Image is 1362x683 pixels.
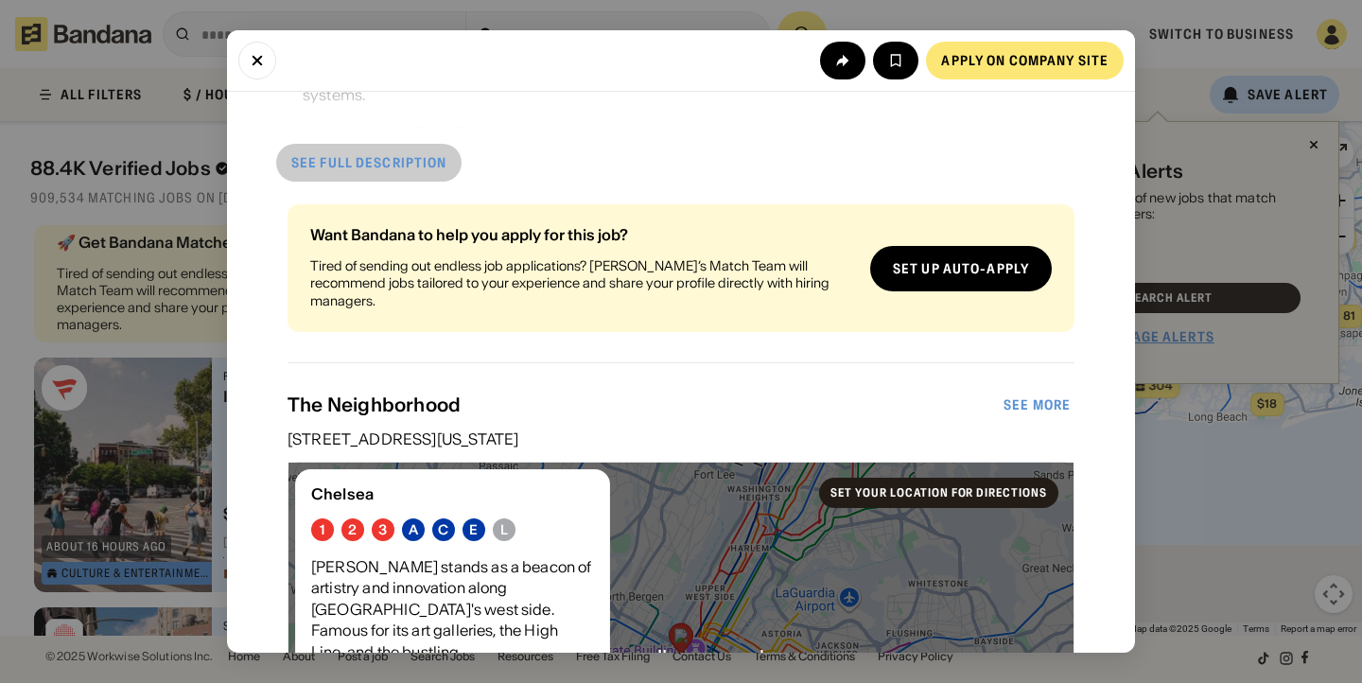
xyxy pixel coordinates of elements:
div: The Neighborhood [288,394,1000,416]
div: [STREET_ADDRESS][US_STATE] [288,431,1074,447]
div: C [438,522,448,538]
div: 2 [348,522,357,538]
div: L [500,522,508,538]
div: See more [1004,398,1071,412]
div: Want Bandana to help you apply for this job? [310,227,855,242]
div: Set up auto-apply [893,262,1029,275]
a: Set your location for directions [819,478,1058,508]
div: E [469,522,478,538]
div: A [409,522,418,538]
a: Apply on company site [926,42,1124,79]
div: Chelsea [311,485,594,503]
div: MINIMUM QUALIFICATIONS [288,123,502,142]
div: 1 [320,522,325,538]
div: 3 [378,522,387,538]
div: Apply on company site [941,54,1109,67]
div: Set your location for directions [830,487,1047,499]
div: : [288,121,505,144]
a: See more [988,386,1086,424]
div: Tired of sending out endless job applications? [PERSON_NAME]’s Match Team will recommend jobs tai... [310,257,855,309]
div: See full description [291,156,446,169]
button: Close [238,42,276,79]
